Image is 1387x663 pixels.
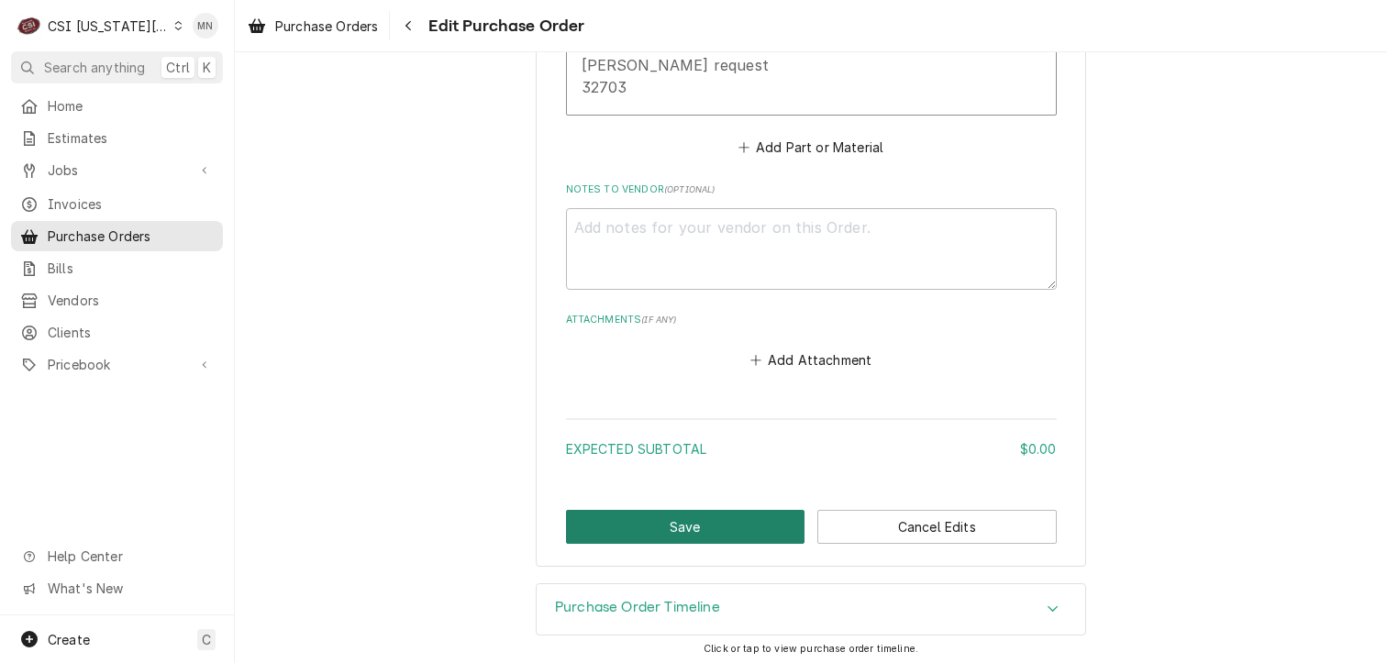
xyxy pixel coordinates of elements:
[664,184,716,194] span: ( optional )
[566,510,805,544] button: Save
[566,441,707,457] span: Expected Subtotal
[11,349,223,380] a: Go to Pricebook
[48,259,214,278] span: Bills
[735,135,886,160] button: Add Part or Material
[11,573,223,603] a: Go to What's New
[44,58,145,77] span: Search anything
[555,599,720,616] h3: Purchase Order Timeline
[11,123,223,153] a: Estimates
[275,17,378,36] span: Purchase Orders
[48,128,214,148] span: Estimates
[48,323,214,342] span: Clients
[48,17,169,36] div: CSI [US_STATE][GEOGRAPHIC_DATA]
[240,11,385,41] a: Purchase Orders
[11,155,223,185] a: Go to Jobs
[203,58,211,77] span: K
[193,13,218,39] div: MN
[11,221,223,251] a: Purchase Orders
[17,13,42,39] div: CSI Kansas City's Avatar
[537,584,1085,635] button: Accordion Details Expand Trigger
[11,51,223,83] button: Search anythingCtrlK
[11,541,223,571] a: Go to Help Center
[641,315,676,325] span: ( if any )
[566,412,1057,471] div: Amount Summary
[202,630,211,649] span: C
[566,510,1057,544] div: Button Group
[166,58,190,77] span: Ctrl
[423,14,584,39] span: Edit Purchase Order
[48,355,186,374] span: Pricebook
[17,13,42,39] div: C
[1020,439,1057,459] div: $0.00
[817,510,1057,544] button: Cancel Edits
[11,285,223,315] a: Vendors
[566,510,1057,544] div: Button Group Row
[394,11,423,40] button: Navigate back
[747,348,875,373] button: Add Attachment
[566,439,1057,459] div: Expected Subtotal
[48,291,214,310] span: Vendors
[11,253,223,283] a: Bills
[193,13,218,39] div: Melissa Nehls's Avatar
[11,189,223,219] a: Invoices
[48,96,214,116] span: Home
[536,583,1086,636] div: Purchase Order Timeline
[48,632,90,647] span: Create
[537,584,1085,635] div: Accordion Header
[11,317,223,348] a: Clients
[566,182,1057,290] div: Notes to Vendor
[48,227,214,246] span: Purchase Orders
[48,579,212,598] span: What's New
[48,160,186,180] span: Jobs
[582,54,769,98] div: [PERSON_NAME] request 32703
[48,547,212,566] span: Help Center
[11,91,223,121] a: Home
[566,182,1057,197] label: Notes to Vendor
[566,313,1057,327] label: Attachments
[566,313,1057,373] div: Attachments
[704,643,918,655] span: Click or tap to view purchase order timeline.
[48,194,214,214] span: Invoices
